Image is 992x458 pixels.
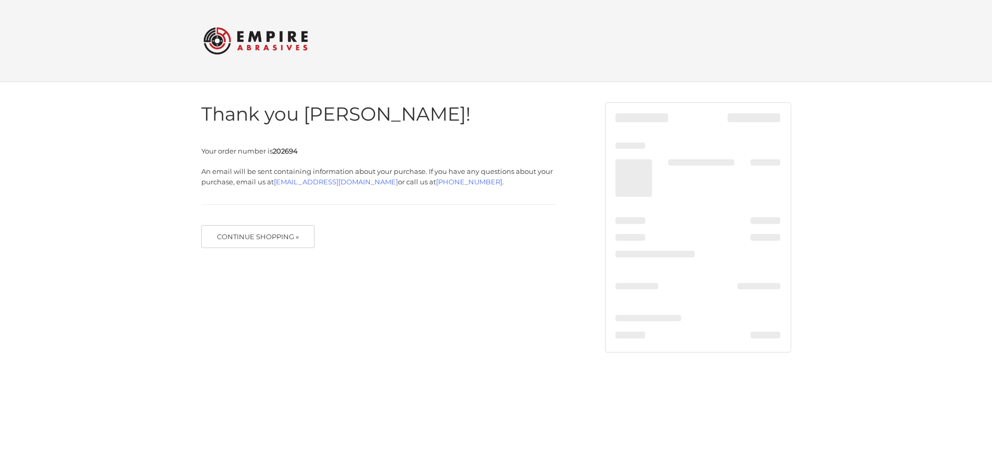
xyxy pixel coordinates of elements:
a: [PHONE_NUMBER] [436,178,502,186]
h1: Thank you [PERSON_NAME]! [201,102,557,126]
button: Continue Shopping » [201,225,315,248]
img: Empire Abrasives [203,20,308,61]
a: [EMAIL_ADDRESS][DOMAIN_NAME] [274,178,398,186]
span: Your order number is [201,147,298,155]
span: An email will be sent containing information about your purchase. If you have any questions about... [201,167,553,186]
strong: 202694 [273,147,298,155]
